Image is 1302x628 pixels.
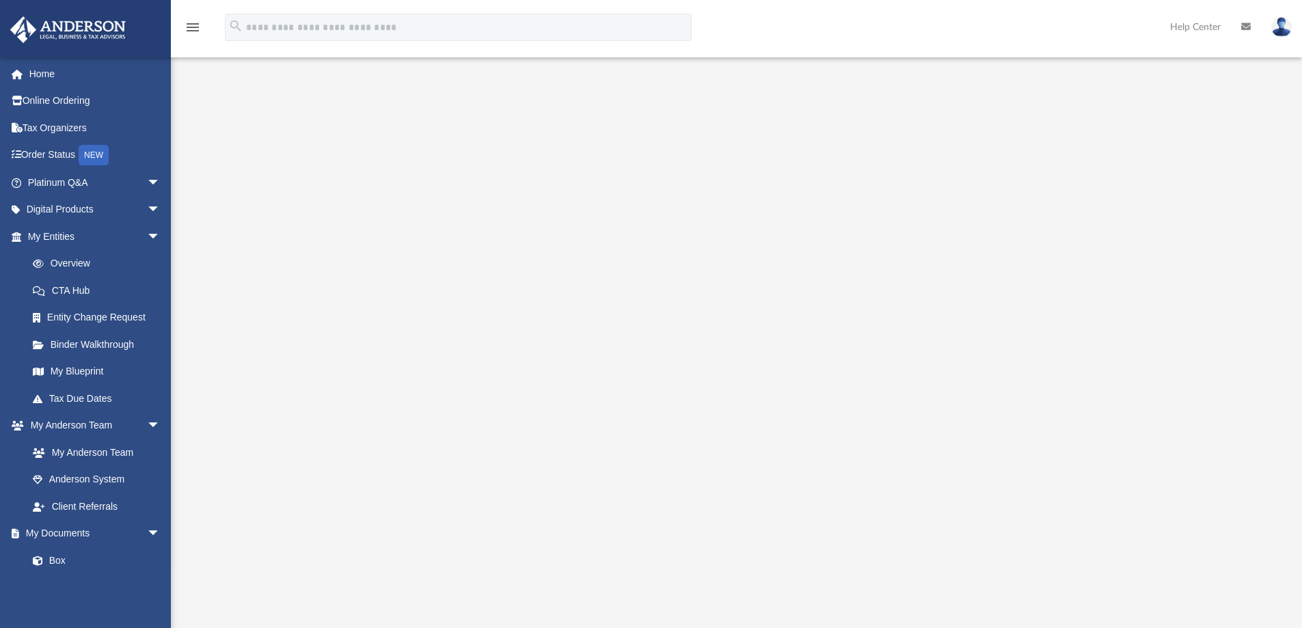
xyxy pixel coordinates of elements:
a: Anderson System [19,466,174,493]
a: menu [185,26,201,36]
a: Entity Change Request [19,304,181,331]
div: NEW [79,145,109,165]
a: My Documentsarrow_drop_down [10,520,174,547]
img: Anderson Advisors Platinum Portal [6,16,130,43]
i: search [228,18,243,33]
a: Client Referrals [19,493,174,520]
img: User Pic [1271,17,1292,37]
span: arrow_drop_down [147,196,174,224]
a: Online Ordering [10,87,181,115]
a: Overview [19,250,181,277]
a: Home [10,60,181,87]
i: menu [185,19,201,36]
span: arrow_drop_down [147,412,174,440]
a: Meeting Minutes [19,574,174,601]
a: Order StatusNEW [10,141,181,169]
span: arrow_drop_down [147,520,174,548]
span: arrow_drop_down [147,223,174,251]
a: Digital Productsarrow_drop_down [10,196,181,223]
a: My Anderson Teamarrow_drop_down [10,412,174,439]
a: Tax Organizers [10,114,181,141]
a: Binder Walkthrough [19,331,181,358]
a: Box [19,547,167,574]
a: My Blueprint [19,358,174,385]
a: My Entitiesarrow_drop_down [10,223,181,250]
a: Platinum Q&Aarrow_drop_down [10,169,181,196]
a: Tax Due Dates [19,385,181,412]
span: arrow_drop_down [147,169,174,197]
a: My Anderson Team [19,439,167,466]
a: CTA Hub [19,277,181,304]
